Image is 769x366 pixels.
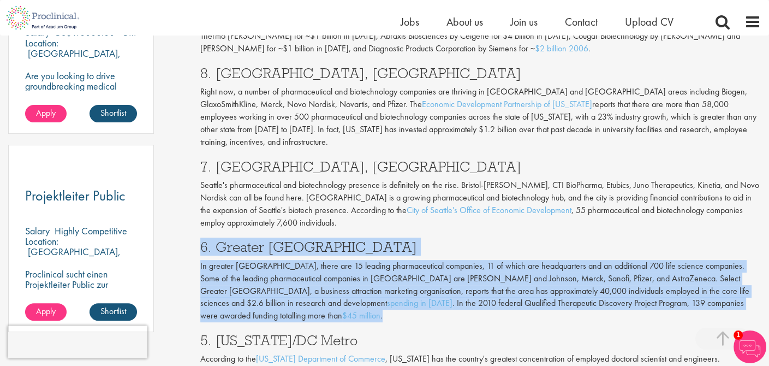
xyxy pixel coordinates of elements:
a: Shortlist [90,303,137,321]
a: About us [446,15,483,29]
a: Join us [510,15,538,29]
a: Apply [25,303,67,321]
a: Apply [25,105,67,122]
a: spending in [DATE] [387,297,452,309]
a: $2 billion 2006 [535,43,588,54]
p: Highly Competitive [55,225,127,237]
a: Economic Development Partnership of [US_STATE] [422,98,592,110]
p: Seattle's pharmaceutical and biotechnology presence is definitely on the rise. Bristol-[PERSON_NA... [200,179,761,229]
a: $45 million [342,310,380,321]
a: City of Seattle's Office of Economic Development [407,204,571,216]
a: Projektleiter Public [25,189,137,203]
span: Location: [25,37,58,49]
img: Chatbot [734,330,766,363]
a: Upload CV [625,15,673,29]
span: Apply [36,305,56,317]
span: 1 [734,330,743,340]
a: [US_STATE] Department of Commerce [256,353,385,364]
p: In greater [GEOGRAPHIC_DATA], there are 15 leading pharmaceutical companies, 11 of which are head... [200,260,761,322]
span: Projektleiter Public [25,186,125,205]
span: Apply [36,107,56,119]
a: Shortlist [90,105,137,122]
h3: 5. [US_STATE]/DC Metro [200,333,761,347]
p: [GEOGRAPHIC_DATA], [GEOGRAPHIC_DATA] [25,47,121,70]
p: [GEOGRAPHIC_DATA], [GEOGRAPHIC_DATA] [25,245,121,268]
span: Salary [25,225,50,237]
a: Jobs [401,15,419,29]
h3: 8. [GEOGRAPHIC_DATA], [GEOGRAPHIC_DATA] [200,66,761,80]
span: Location: [25,235,58,247]
p: Are you looking to drive groundbreaking medical research and make a real impact-join our client a... [25,70,137,133]
p: Right now, a number of pharmaceutical and biotechnology companies are thriving in [GEOGRAPHIC_DAT... [200,86,761,148]
iframe: reCAPTCHA [8,326,147,358]
h3: 7. [GEOGRAPHIC_DATA], [GEOGRAPHIC_DATA] [200,160,761,174]
a: Contact [565,15,598,29]
h3: 6. Greater [GEOGRAPHIC_DATA] [200,240,761,254]
p: Proclinical sucht einen Projektleiter Public zur dauerhaften Verstärkung des Teams unseres Kunden... [25,269,137,321]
